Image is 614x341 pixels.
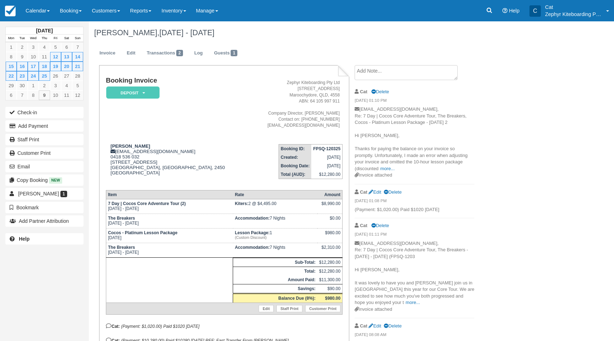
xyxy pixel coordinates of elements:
[61,81,72,90] a: 4
[121,324,200,329] em: (Payment: $1,020.00) Paid $1020 [DATE]
[176,50,183,56] span: 2
[235,230,270,235] strong: Lesson Package
[233,284,317,293] th: Savings:
[319,245,340,256] div: $2,310.00
[39,90,50,100] a: 9
[50,90,61,100] a: 10
[39,52,50,62] a: 11
[317,190,343,199] th: Amount
[235,235,316,240] em: (Custom Discount)
[28,90,39,100] a: 8
[305,305,340,312] a: Customer Print
[5,107,84,118] button: Check-in
[106,86,157,99] a: Deposit
[384,323,402,329] a: Delete
[259,305,274,312] a: Edit
[6,42,17,52] a: 1
[108,216,135,221] strong: The Breakers
[60,191,67,197] span: 1
[72,35,83,42] th: Sun
[355,172,474,179] div: Invoice attached
[279,145,312,153] th: Booking ID:
[406,300,420,305] a: more...
[49,177,62,183] span: New
[106,86,160,99] em: Deposit
[360,189,367,195] strong: Cat
[5,134,84,145] a: Staff Print
[235,201,248,206] strong: Kiters
[317,284,343,293] td: $90.00
[319,230,340,241] div: $980.00
[545,4,602,11] p: Cat
[5,147,84,159] a: Customer Print
[17,81,28,90] a: 30
[276,305,302,312] a: Staff Print
[108,245,135,250] strong: The Breakers
[108,201,186,206] strong: 7 Day | Cocos Core Adventure Tour (2)
[50,62,61,71] a: 19
[189,46,208,60] a: Log
[545,11,602,18] p: Zephyr Kiteboarding Pty Ltd
[371,223,389,228] a: Delete
[72,71,83,81] a: 28
[72,42,83,52] a: 7
[94,46,121,60] a: Invoice
[371,89,389,94] a: Delete
[355,206,474,213] p: (Payment: $1,020.00) Paid $1020 [DATE]
[355,198,474,206] em: [DATE] 01:08 PM
[106,243,233,257] td: [DATE] - [DATE]
[368,323,381,329] a: Edit
[39,71,50,81] a: 25
[28,42,39,52] a: 3
[106,324,120,329] strong: Cat:
[17,35,28,42] th: Tue
[106,143,249,184] div: [EMAIL_ADDRESS][DOMAIN_NAME] 0418 536 032 [STREET_ADDRESS] [GEOGRAPHIC_DATA], [GEOGRAPHIC_DATA], ...
[39,62,50,71] a: 18
[61,90,72,100] a: 11
[5,215,84,227] button: Add Partner Attribution
[111,143,150,149] strong: [PERSON_NAME]
[18,191,59,196] span: [PERSON_NAME]
[209,46,243,60] a: Guests1
[17,42,28,52] a: 2
[355,98,474,105] em: [DATE] 01:10 PM
[317,267,343,276] td: $12,280.00
[17,62,28,71] a: 16
[355,306,474,313] div: Invoice attached
[502,8,507,13] i: Help
[233,199,317,214] td: 2 @ $4,495.00
[61,62,72,71] a: 20
[279,170,312,179] th: Total (AUD):
[5,6,16,16] img: checkfront-main-nav-mini-logo.png
[311,162,342,170] td: [DATE]
[108,230,177,235] strong: Cocos - Platinum Lesson Package
[39,35,50,42] th: Thu
[6,62,17,71] a: 15
[106,190,233,199] th: Item
[17,90,28,100] a: 7
[319,216,340,226] div: $0.00
[317,276,343,284] td: $11,300.00
[235,245,270,250] strong: Accommodation
[233,228,317,243] td: 1
[39,81,50,90] a: 2
[6,90,17,100] a: 6
[5,161,84,172] button: Email
[233,214,317,228] td: 7 Nights
[122,46,141,60] a: Edit
[233,276,317,284] th: Amount Paid:
[233,293,317,303] th: Balance Due (8%):
[233,267,317,276] th: Total:
[233,190,317,199] th: Rate
[319,201,340,212] div: $8,990.00
[360,89,367,94] strong: Cat
[311,170,342,179] td: $12,280.00
[509,8,519,14] span: Help
[233,258,317,267] th: Sub-Total:
[106,228,233,243] td: [DATE]
[28,71,39,81] a: 24
[61,42,72,52] a: 6
[39,42,50,52] a: 4
[360,223,367,228] strong: Cat
[36,28,53,33] strong: [DATE]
